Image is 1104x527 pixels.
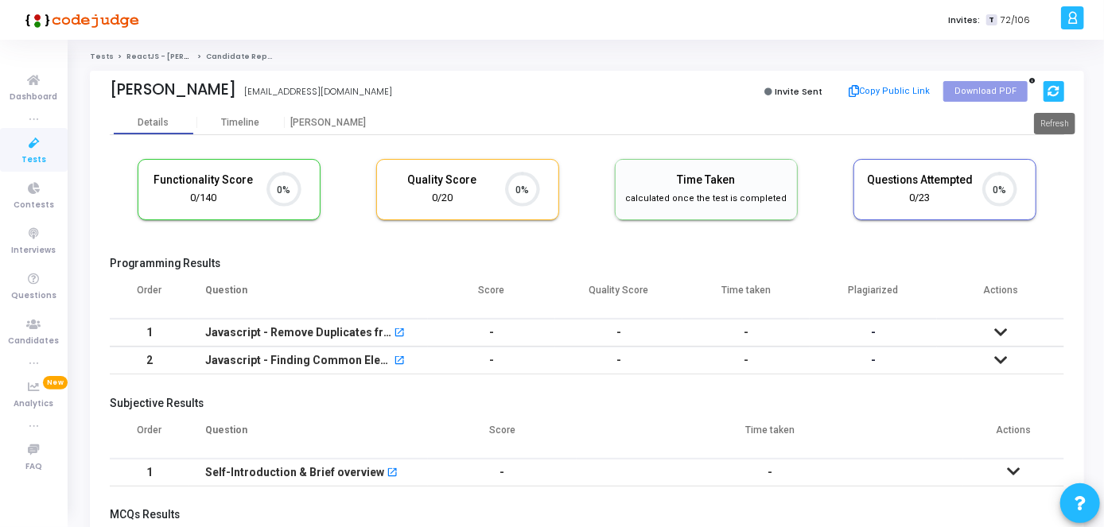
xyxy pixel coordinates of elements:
span: New [43,376,68,389]
div: Self-Introduction & Brief overview [205,459,384,486]
span: Invite Sent [776,85,823,98]
a: Tests [90,52,114,61]
th: Score [428,274,555,319]
div: 0/20 [389,191,496,206]
th: Plagiarized [810,274,937,319]
span: Candidates [9,335,60,348]
span: 72/106 [1001,14,1030,27]
span: - [871,326,876,339]
div: Javascript - Finding Common Elements [205,347,391,374]
div: Javascript - Remove Duplicates from an Array [205,320,391,346]
td: - [428,319,555,347]
span: Analytics [14,397,54,411]
span: Contests [14,199,54,212]
h5: Quality Score [389,173,496,187]
div: Refresh [1034,113,1075,134]
label: Invites: [948,14,980,27]
h5: MCQs Results [110,508,1064,521]
div: 0/140 [150,191,257,206]
td: 1 [110,459,189,486]
img: logo [20,4,139,36]
th: Question [189,414,428,459]
span: - [871,354,876,366]
th: Score [428,414,577,459]
span: calculated once the test is completed [626,193,787,203]
th: Order [110,274,189,319]
th: Order [110,414,189,459]
h5: Questions Attempted [866,173,973,187]
span: Interviews [12,244,56,258]
span: T [986,14,997,26]
th: Time taken [577,414,964,459]
span: Tests [21,153,46,167]
th: Question [189,274,428,319]
span: FAQ [25,460,42,474]
td: - [682,319,810,347]
th: Actions [937,274,1064,319]
div: [PERSON_NAME] [110,80,236,99]
th: Quality Score [555,274,682,319]
span: Dashboard [10,91,58,104]
td: 2 [110,347,189,374]
nav: breadcrumb [90,52,1084,62]
div: [PERSON_NAME] [285,117,372,129]
span: Candidate Report [206,52,279,61]
h5: Functionality Score [150,173,257,187]
mat-icon: open_in_new [387,468,398,479]
h5: Programming Results [110,257,1064,270]
td: - [682,347,810,374]
h5: Time Taken [623,173,790,187]
td: - [555,347,682,374]
td: - [428,347,555,374]
td: 1 [110,319,189,347]
td: - [428,459,577,486]
mat-icon: open_in_new [394,328,405,339]
th: Actions [963,414,1064,459]
div: Timeline [222,117,260,129]
span: Questions [11,289,56,303]
div: 0/23 [866,191,973,206]
div: Details [138,117,169,129]
h5: Subjective Results [110,397,1064,410]
button: Download PDF [943,81,1028,102]
th: Time taken [682,274,810,319]
td: - [555,319,682,347]
td: - [577,459,964,486]
button: Copy Public Link [844,79,935,103]
mat-icon: open_in_new [394,356,405,367]
div: [EMAIL_ADDRESS][DOMAIN_NAME] [244,85,392,99]
a: ReactJS - [PERSON_NAME] [126,52,230,61]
